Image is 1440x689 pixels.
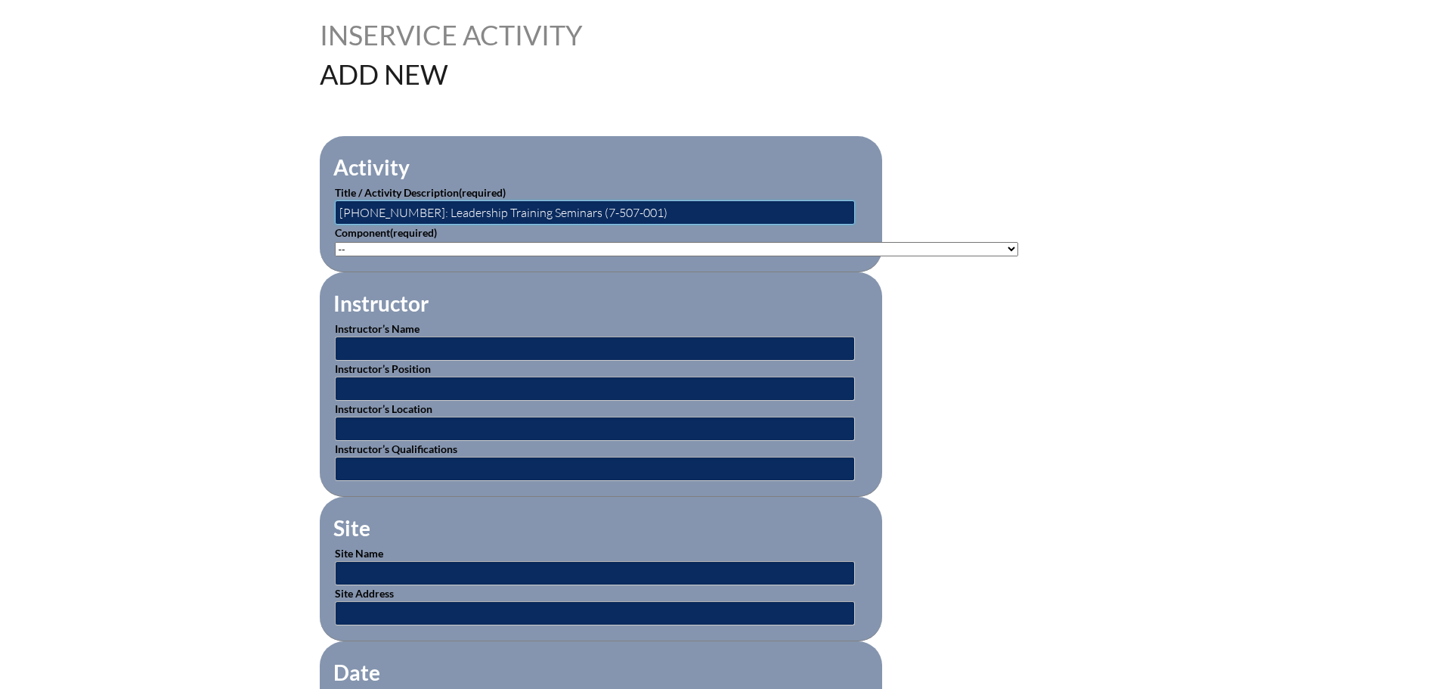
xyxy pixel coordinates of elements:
label: Instructor’s Location [335,402,432,415]
legend: Site [332,515,372,541]
h1: Inservice Activity [320,21,624,48]
span: (required) [390,226,437,239]
label: Instructor’s Position [335,362,431,375]
legend: Date [332,660,382,685]
h1: Add New [320,61,816,88]
label: Component [335,226,437,239]
legend: Instructor [332,290,430,316]
span: (required) [459,186,506,199]
label: Site Address [335,587,394,600]
label: Title / Activity Description [335,186,506,199]
select: activity_component[data][] [335,242,1018,256]
label: Site Name [335,547,383,560]
label: Instructor’s Name [335,322,420,335]
label: Instructor’s Qualifications [335,442,457,455]
legend: Activity [332,154,411,180]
